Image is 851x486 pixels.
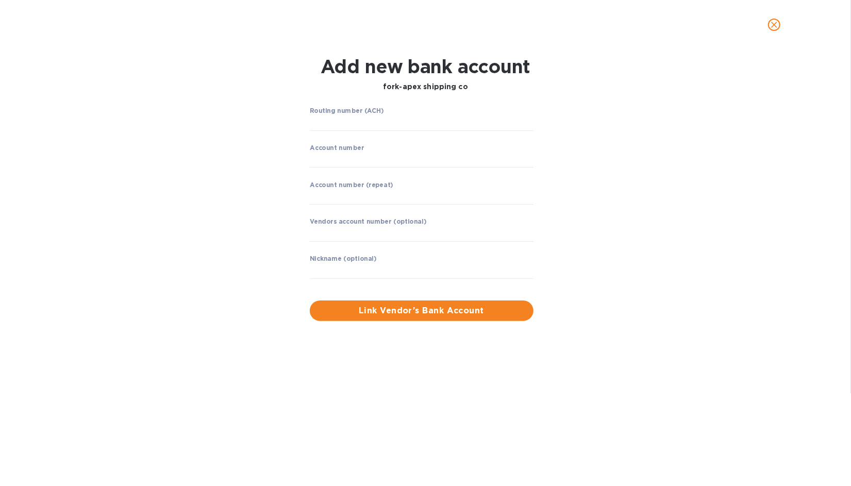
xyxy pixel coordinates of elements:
h1: Add new bank account [321,56,530,77]
label: Account number (repeat) [310,182,393,188]
label: Vendors account number (optional) [310,219,426,225]
label: Routing number (ACH) [310,108,384,114]
button: close [762,12,787,37]
label: Nickname (optional) [310,256,377,262]
b: for k-apex shipping co [383,82,468,91]
button: Link Vendor’s Bank Account [310,300,533,321]
span: Link Vendor’s Bank Account [318,305,525,317]
label: Account number [310,145,364,151]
